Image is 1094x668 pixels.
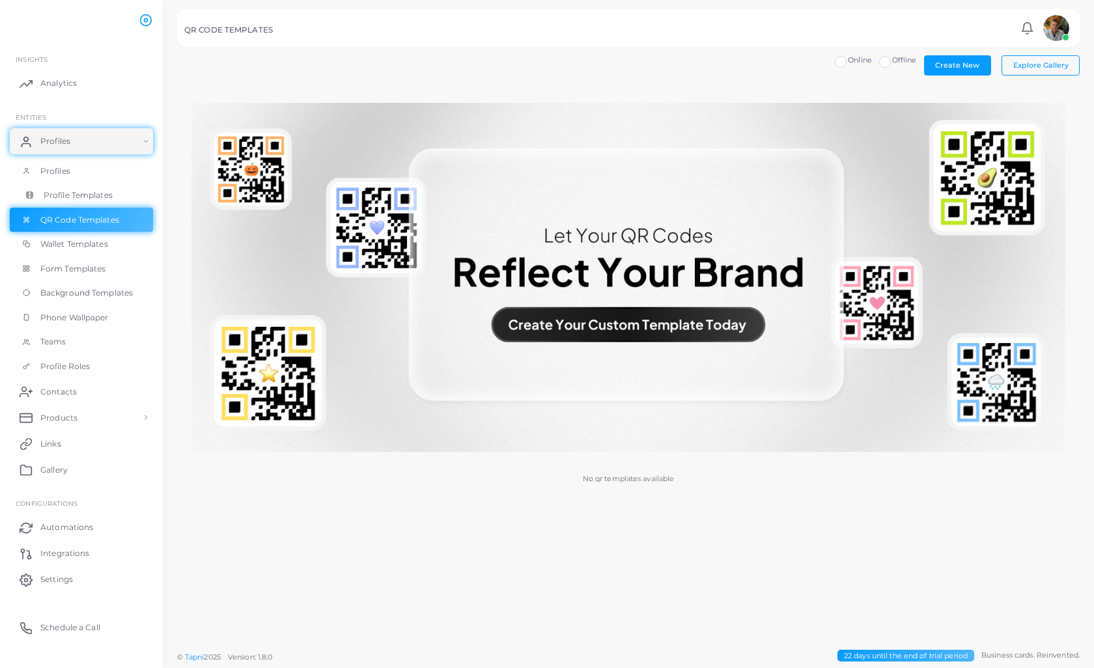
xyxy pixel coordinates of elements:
span: Online [848,55,872,64]
span: INSIGHTS [16,55,48,63]
span: Create New [935,61,979,70]
a: Background Templates [10,281,153,305]
button: Explore Gallery [1002,55,1080,75]
span: Contacts [40,386,77,398]
a: Form Templates [10,257,153,281]
span: Automations [40,522,93,533]
a: Automations [10,514,153,540]
img: avatar [1043,15,1069,41]
a: Gallery [10,456,153,482]
span: Integrations [40,548,89,559]
span: Profile Roles [40,361,90,372]
span: Version: 1.8.0 [228,652,273,661]
span: Analytics [40,77,77,89]
span: Wallet Templates [40,238,108,250]
a: Profiles [10,159,153,184]
img: No qr templates [191,103,1065,452]
span: Teams [40,336,66,348]
span: Profile Templates [44,189,113,201]
a: Analytics [10,70,153,96]
a: avatar [1039,15,1073,41]
a: Settings [10,566,153,592]
a: Profiles [10,128,153,154]
a: Products [10,404,153,430]
span: Explore Gallery [1013,61,1069,70]
span: Links [40,438,61,450]
span: Background Templates [40,287,133,299]
a: Contacts [10,378,153,404]
a: Wallet Templates [10,232,153,257]
span: Business cards. Reinvented. [981,650,1080,661]
span: Form Templates [40,263,106,275]
a: Profile Templates [10,183,153,208]
a: Tapni [185,652,204,661]
span: Profiles [40,135,70,147]
span: Gallery [40,464,68,476]
a: QR Code Templates [10,208,153,232]
button: Create New [924,55,991,75]
span: Products [40,412,77,424]
a: Links [10,430,153,456]
span: Profiles [40,165,70,177]
span: 2025 [204,652,220,663]
a: Schedule a Call [10,615,153,641]
a: Phone Wallpaper [10,305,153,330]
a: Profile Roles [10,354,153,379]
a: Integrations [10,540,153,566]
h5: QR CODE TEMPLATES [184,25,273,35]
span: Phone Wallpaper [40,312,109,324]
p: No qr templates available [583,473,675,484]
span: ENTITIES [16,113,46,121]
span: Settings [40,574,73,585]
a: Teams [10,329,153,354]
span: © [177,652,272,663]
span: Offline [892,55,917,64]
span: Configurations [16,499,77,507]
span: Schedule a Call [40,622,100,633]
span: 22 days until the end of trial period [837,650,974,662]
span: QR Code Templates [40,214,119,226]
